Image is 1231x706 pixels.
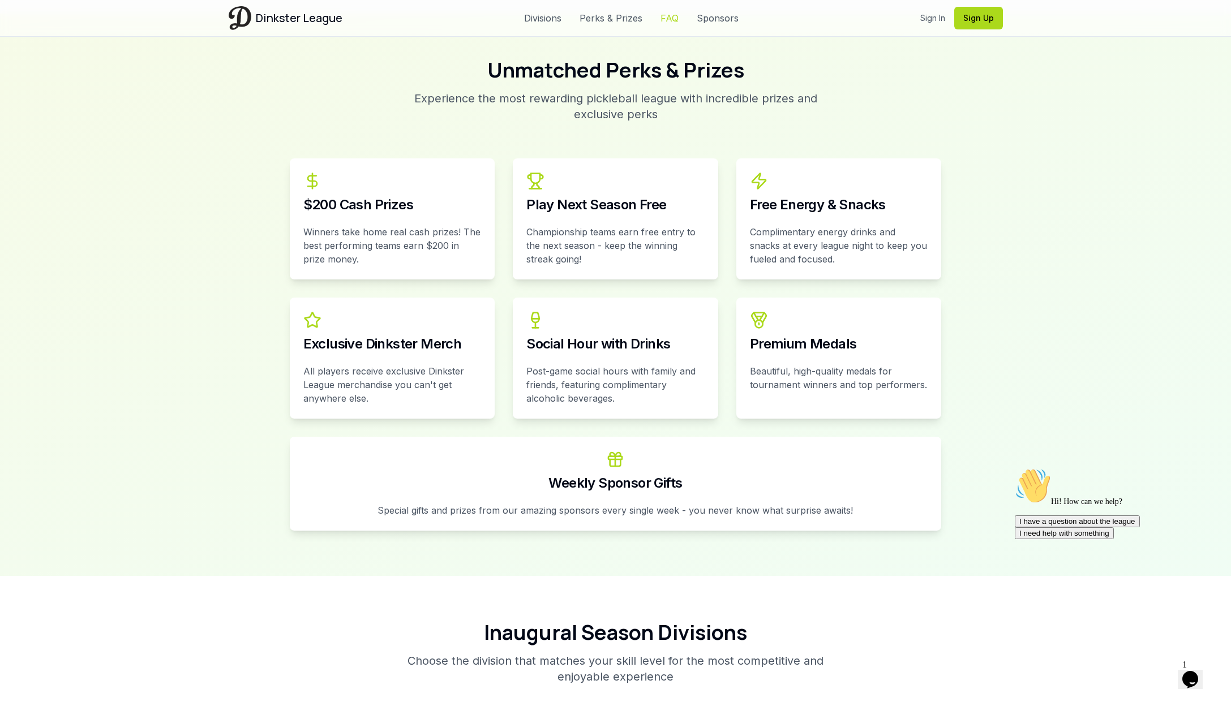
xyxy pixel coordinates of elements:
[750,364,928,391] p: Beautiful, high-quality medals for tournament winners and top performers.
[5,34,112,42] span: Hi! How can we help?
[398,653,833,685] p: Choose the division that matches your skill level for the most competitive and enjoyable experience
[229,6,342,29] a: Dinkster League
[697,11,739,25] a: Sponsors
[5,5,41,41] img: :wave:
[750,225,928,266] p: Complimentary energy drinks and snacks at every league night to keep you fueled and focused.
[526,225,705,266] p: Championship teams earn free entry to the next season - keep the winning streak going!
[303,198,482,212] div: $200 Cash Prizes
[5,52,130,64] button: I have a question about the league
[750,337,928,351] div: Premium Medals
[303,364,482,405] p: All players receive exclusive Dinkster League merchandise you can't get anywhere else.
[750,198,928,212] div: Free Energy & Snacks
[920,12,945,24] a: Sign In
[256,10,342,26] span: Dinkster League
[1010,463,1214,649] iframe: chat widget
[580,11,642,25] a: Perks & Prizes
[229,6,251,29] img: Dinkster
[526,198,705,212] div: Play Next Season Free
[303,503,928,517] p: Special gifts and prizes from our amazing sponsors every single week - you never know what surpri...
[524,11,561,25] a: Divisions
[5,5,208,76] div: 👋Hi! How can we help?I have a question about the leagueI need help with something
[303,476,928,490] div: Weekly Sponsor Gifts
[290,59,942,81] h2: Unmatched Perks & Prizes
[5,64,104,76] button: I need help with something
[526,364,705,405] p: Post-game social hours with family and friends, featuring complimentary alcoholic beverages.
[660,11,679,25] a: FAQ
[303,225,482,266] p: Winners take home real cash prizes! The best performing teams earn $200 in prize money.
[1178,655,1214,689] iframe: chat widget
[398,91,833,122] p: Experience the most rewarding pickleball league with incredible prizes and exclusive perks
[303,337,482,351] div: Exclusive Dinkster Merch
[290,621,942,644] h2: Inaugural Season Divisions
[954,7,1003,29] button: Sign Up
[526,337,705,351] div: Social Hour with Drinks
